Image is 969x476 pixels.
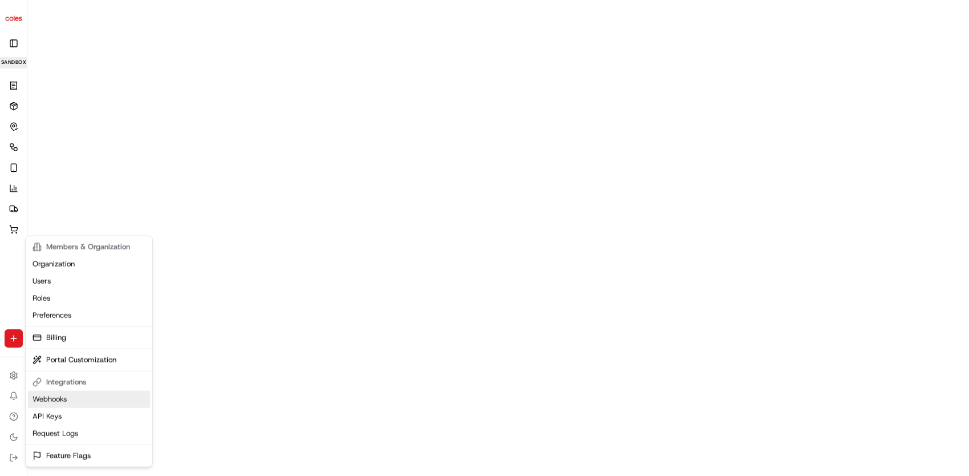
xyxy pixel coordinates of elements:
[7,160,92,181] a: 📗Knowledge Base
[28,425,150,442] a: Request Logs
[28,447,150,465] a: Feature Flags
[28,290,150,307] a: Roles
[28,256,150,273] a: Organization
[11,45,208,63] p: Welcome 👋
[28,391,150,408] a: Webhooks
[39,120,144,129] div: We're available if you need us!
[30,73,205,85] input: Got a question? Start typing here...
[11,11,34,34] img: Nash
[92,160,188,181] a: 💻API Documentation
[28,408,150,425] a: API Keys
[11,108,32,129] img: 1736555255976-a54dd68f-1ca7-489b-9aae-adbdc363a1c4
[28,307,150,324] a: Preferences
[39,108,187,120] div: Start new chat
[28,273,150,290] a: Users
[28,374,150,391] div: Integrations
[194,112,208,126] button: Start new chat
[23,165,87,176] span: Knowledge Base
[113,193,138,201] span: Pylon
[11,166,21,175] div: 📗
[28,239,150,256] div: Members & Organization
[96,166,106,175] div: 💻
[108,165,183,176] span: API Documentation
[28,329,150,346] a: Billing
[28,352,150,369] a: Portal Customization
[80,192,138,201] a: Powered byPylon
